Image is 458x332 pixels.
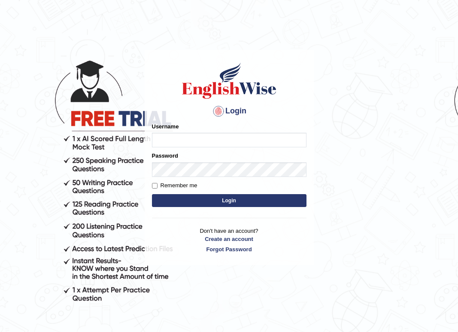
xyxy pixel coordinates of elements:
a: Forgot Password [152,245,306,253]
p: Don't have an account? [152,227,306,253]
label: Password [152,152,178,160]
label: Remember me [152,181,197,190]
h4: Login [152,104,306,118]
input: Remember me [152,183,158,189]
a: Create an account [152,235,306,243]
button: Login [152,194,306,207]
label: Username [152,122,179,131]
img: Logo of English Wise sign in for intelligent practice with AI [180,61,278,100]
